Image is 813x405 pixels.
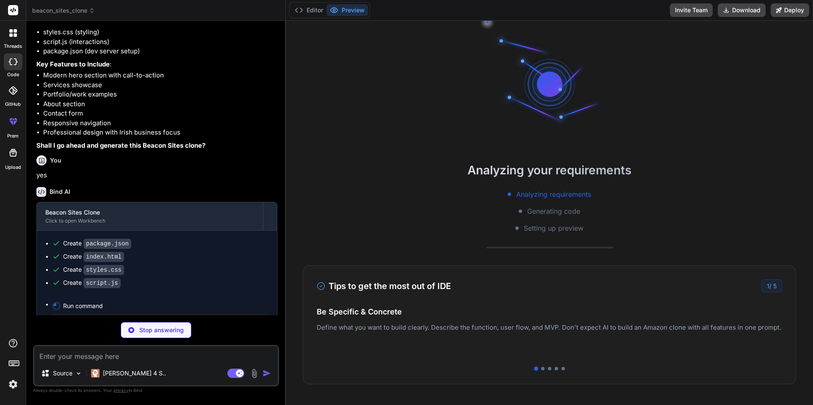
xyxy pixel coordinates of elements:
[43,80,277,90] li: Services showcase
[50,156,61,165] h6: You
[113,388,129,393] span: privacy
[83,278,121,288] code: script.js
[63,301,268,310] span: Run command
[91,369,100,377] img: Claude 4 Sonnet
[43,28,277,37] li: styles.css (styling)
[63,278,121,287] div: Create
[6,377,20,391] img: settings
[516,189,591,199] span: Analyzing requirements
[718,3,766,17] button: Download
[317,280,451,292] h3: Tips to get the most out of IDE
[83,265,124,275] code: styles.css
[43,37,277,47] li: script.js (interactions)
[43,109,277,118] li: Contact form
[43,118,277,128] li: Responsive navigation
[291,4,326,16] button: Editor
[524,223,583,233] span: Setting up preview
[7,132,19,140] label: prem
[43,128,277,138] li: Professional design with Irish business focus
[286,161,813,179] h2: Analyzing your requirements
[36,60,277,69] p: :
[527,206,580,216] span: Generating code
[263,369,271,377] img: icon
[326,4,368,16] button: Preview
[63,252,124,261] div: Create
[33,386,279,394] p: Always double-check its answers. Your in Bind
[43,71,277,80] li: Modern hero section with call-to-action
[773,282,777,289] span: 5
[317,306,782,317] h4: Be Specific & Concrete
[761,279,782,292] div: /
[53,369,72,377] p: Source
[75,370,82,377] img: Pick Models
[771,3,809,17] button: Deploy
[4,43,22,50] label: threads
[103,369,166,377] p: [PERSON_NAME] 4 S..
[36,60,110,68] strong: Key Features to Include
[50,187,70,196] h6: Bind AI
[83,239,131,249] code: package.json
[43,99,277,109] li: About section
[5,164,21,171] label: Upload
[5,101,21,108] label: GitHub
[63,265,124,274] div: Create
[36,141,205,149] strong: Shall I go ahead and generate this Beacon Sites clone?
[767,282,769,289] span: 1
[45,208,254,217] div: Beacon Sites Clone
[45,218,254,224] div: Click to open Workbench
[670,3,713,17] button: Invite Team
[32,6,95,15] span: beacon_sites_clone
[249,369,259,378] img: attachment
[139,326,184,334] p: Stop answering
[83,252,124,262] code: index.html
[7,71,19,78] label: code
[36,171,277,180] p: yes
[43,90,277,99] li: Portfolio/work examples
[43,47,277,56] li: package.json (dev server setup)
[37,202,263,230] button: Beacon Sites CloneClick to open Workbench
[63,239,131,248] div: Create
